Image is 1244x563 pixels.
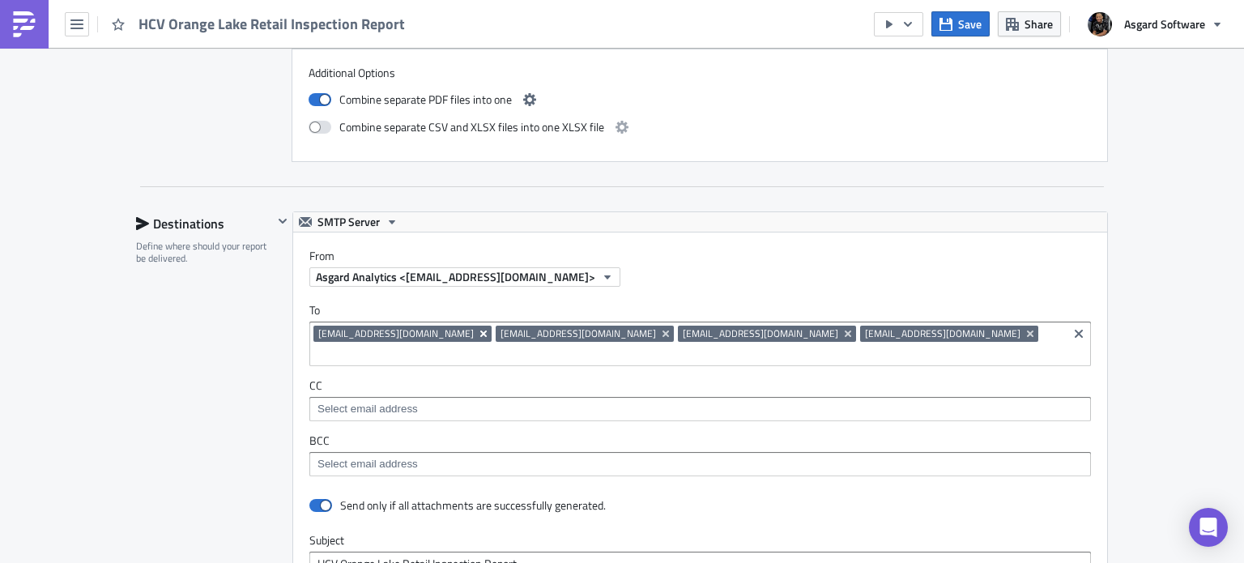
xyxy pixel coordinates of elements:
label: Additional Options [309,66,1091,80]
span: Asgard Software [1124,15,1205,32]
span: [EMAIL_ADDRESS][DOMAIN_NAME] [501,327,656,340]
input: Select em ail add ress [313,401,1085,417]
span: Share [1025,15,1053,32]
p: Let us know if you have any questions or concerns regarding the data or the distribution list! [322,143,631,168]
button: Hide content [273,211,292,231]
button: SMTP Server [293,212,404,232]
img: Avatar [1086,11,1114,38]
input: Select em ail add ress [313,456,1085,472]
button: Remove Tag [841,326,856,342]
body: Rich Text Area. Press ALT-0 for help. [6,6,773,339]
span: Combine separate PDF files into one [339,90,512,109]
button: Asgard Software [1078,6,1232,42]
div: Send only if all attachments are successfully generated. [340,498,606,513]
label: Subject [309,533,1091,548]
button: Clear selected items [1069,324,1088,343]
img: PushMetrics [11,11,37,37]
button: Remove Tag [659,326,674,342]
span: Save [958,15,982,32]
img: Asgard Analytics [150,57,288,104]
div: Destinations [136,211,273,236]
label: From [309,249,1107,263]
span: Asgard Analytics <[EMAIL_ADDRESS][DOMAIN_NAME]> [316,268,595,285]
span: SMTP Server [317,212,380,232]
button: Share [998,11,1061,36]
p: Please find the HCV Orange Lake Retail Inspection Report attached to this email. The dashboard co... [322,92,631,131]
label: CC [309,378,1091,393]
div: Define where should your report be delivered. [136,240,273,265]
td: Powered by Asgard Analytics [149,8,632,31]
p: Good Morning, [322,68,631,81]
button: Save [931,11,990,36]
div: Open Intercom Messenger [1189,508,1228,547]
span: HCV Orange Lake Retail Inspection Report [138,15,407,33]
span: [EMAIL_ADDRESS][DOMAIN_NAME] [683,327,838,340]
button: Asgard Analytics <[EMAIL_ADDRESS][DOMAIN_NAME]> [309,267,620,287]
label: To [309,303,1091,318]
span: [EMAIL_ADDRESS][DOMAIN_NAME] [865,327,1020,340]
span: Combine separate CSV and XLSX files into one XLSX file [339,117,604,137]
label: BCC [309,433,1091,448]
button: Remove Tag [477,326,492,342]
button: Remove Tag [1024,326,1038,342]
span: [EMAIL_ADDRESS][DOMAIN_NAME] [318,327,474,340]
